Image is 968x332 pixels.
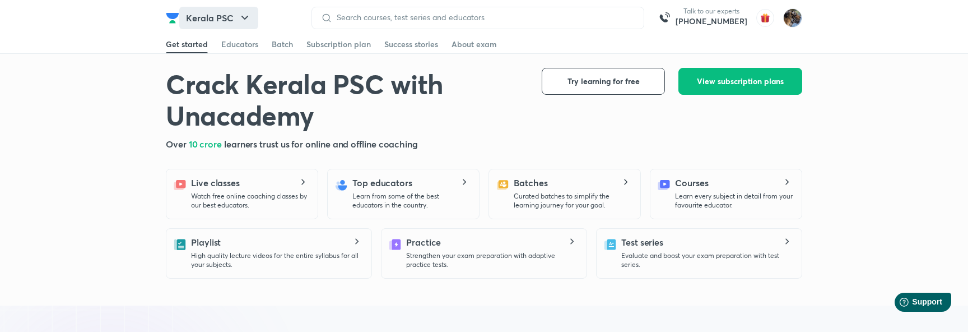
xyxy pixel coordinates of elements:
p: Talk to our experts [676,7,747,16]
button: Try learning for free [542,68,665,95]
a: Batch [272,35,293,53]
span: Try learning for free [567,76,640,87]
h5: Practice [406,236,441,249]
p: Evaluate and boost your exam preparation with test series. [621,251,793,269]
div: About exam [452,39,497,50]
img: avatar [756,9,774,27]
a: Educators [221,35,258,53]
h5: Playlist [191,236,221,249]
iframe: Help widget launcher [868,288,956,320]
div: Educators [221,39,258,50]
input: Search courses, test series and educators [332,13,635,22]
span: View subscription plans [697,76,784,87]
h5: Live classes [191,176,240,190]
img: Company Logo [166,11,179,25]
a: About exam [452,35,497,53]
h1: Crack Kerala PSC with Unacademy [166,68,524,131]
span: Over [166,138,189,150]
a: Get started [166,35,208,53]
p: Watch free online coaching classes by our best educators. [191,192,309,210]
p: High quality lecture videos for the entire syllabus for all your subjects. [191,251,362,269]
div: Batch [272,39,293,50]
span: learners trust us for online and offline coaching [224,138,418,150]
div: Success stories [384,39,438,50]
button: Kerala PSC [179,7,258,29]
img: call-us [653,7,676,29]
img: Chayan Mehta [783,8,802,27]
a: Success stories [384,35,438,53]
a: [PHONE_NUMBER] [676,16,747,27]
h5: Top educators [352,176,412,190]
div: Get started [166,39,208,50]
button: View subscription plans [678,68,802,95]
h5: Courses [675,176,708,190]
h5: Test series [621,236,663,249]
p: Strengthen your exam preparation with adaptive practice tests. [406,251,578,269]
p: Learn every subject in detail from your favourite educator. [675,192,793,210]
h5: Batches [514,176,547,190]
span: 10 crore [189,138,224,150]
p: Curated batches to simplify the learning journey for your goal. [514,192,631,210]
p: Learn from some of the best educators in the country. [352,192,470,210]
div: Subscription plan [306,39,371,50]
a: Subscription plan [306,35,371,53]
